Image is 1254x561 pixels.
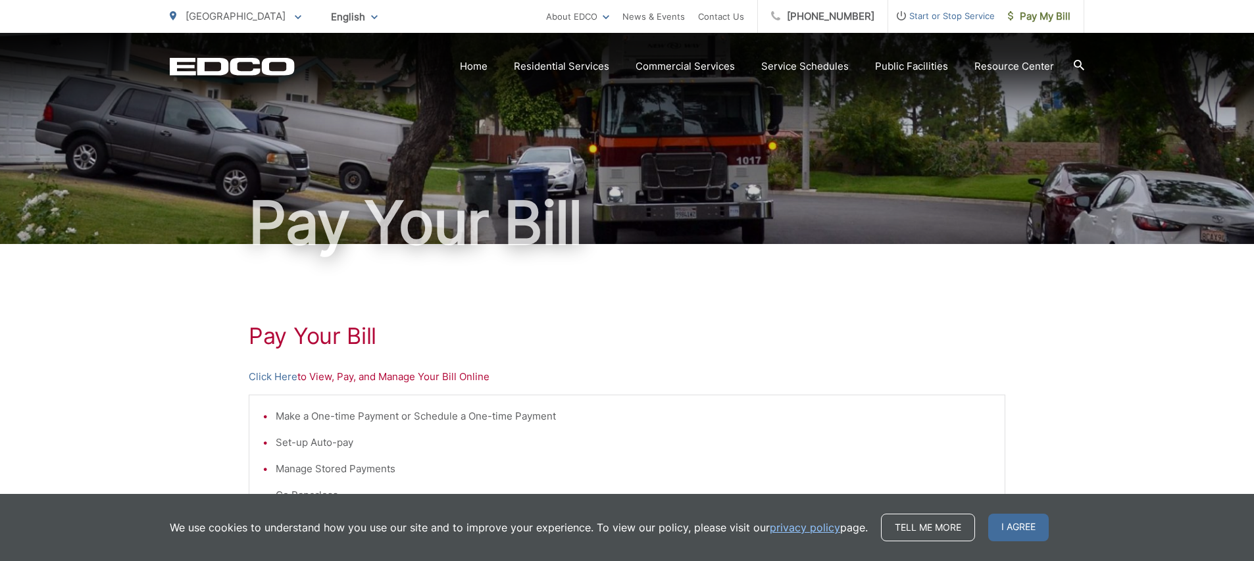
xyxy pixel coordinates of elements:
a: privacy policy [770,520,840,535]
a: Home [460,59,488,74]
p: We use cookies to understand how you use our site and to improve your experience. To view our pol... [170,520,868,535]
a: News & Events [622,9,685,24]
h1: Pay Your Bill [249,323,1005,349]
a: EDCD logo. Return to the homepage. [170,57,295,76]
a: Commercial Services [636,59,735,74]
a: Service Schedules [761,59,849,74]
li: Go Paperless [276,487,991,503]
a: Resource Center [974,59,1054,74]
a: Residential Services [514,59,609,74]
li: Manage Stored Payments [276,461,991,477]
a: Click Here [249,369,297,385]
span: I agree [988,514,1049,541]
a: Public Facilities [875,59,948,74]
a: Tell me more [881,514,975,541]
li: Set-up Auto-pay [276,435,991,451]
span: Pay My Bill [1008,9,1070,24]
p: to View, Pay, and Manage Your Bill Online [249,369,1005,385]
span: [GEOGRAPHIC_DATA] [186,10,286,22]
h1: Pay Your Bill [170,190,1084,256]
span: English [321,5,388,28]
a: Contact Us [698,9,744,24]
a: About EDCO [546,9,609,24]
li: Make a One-time Payment or Schedule a One-time Payment [276,408,991,424]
